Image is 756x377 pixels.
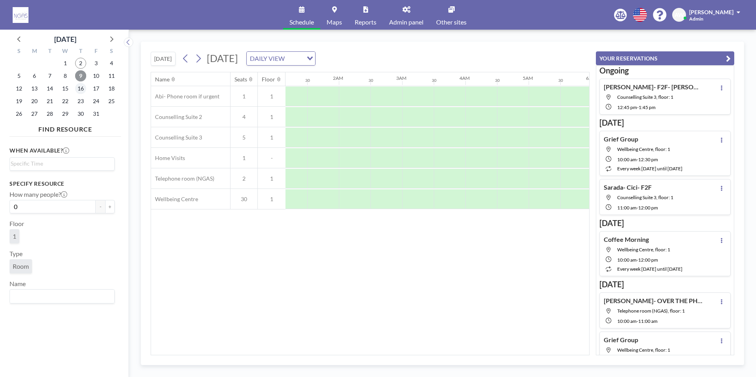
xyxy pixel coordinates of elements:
[637,104,639,110] span: -
[287,53,302,64] input: Search for option
[689,16,703,22] span: Admin
[617,166,682,172] span: every week [DATE] until [DATE]
[42,47,58,57] div: T
[617,257,637,263] span: 10:00 AM
[11,291,110,302] input: Search for option
[604,336,638,344] h4: Grief Group
[262,76,275,83] div: Floor
[151,52,176,66] button: [DATE]
[11,47,27,57] div: S
[234,76,247,83] div: Seats
[9,250,23,258] label: Type
[258,93,285,100] span: 1
[75,83,86,94] span: Thursday, October 16, 2025
[9,220,24,228] label: Floor
[637,318,638,324] span: -
[289,19,314,25] span: Schedule
[495,78,500,83] div: 30
[106,70,117,81] span: Saturday, October 11, 2025
[305,78,310,83] div: 30
[639,104,656,110] span: 1:45 PM
[617,94,673,100] span: Counselling Suite 3, floor: 1
[599,218,731,228] h3: [DATE]
[617,318,637,324] span: 10:00 AM
[75,70,86,81] span: Thursday, October 9, 2025
[106,58,117,69] span: Saturday, October 4, 2025
[13,108,25,119] span: Sunday, October 26, 2025
[258,196,285,203] span: 1
[231,175,257,182] span: 2
[638,318,658,324] span: 11:00 AM
[13,7,28,23] img: organization-logo
[155,76,170,83] div: Name
[151,134,202,141] span: Counselling Suite 3
[10,158,114,170] div: Search for option
[258,113,285,121] span: 1
[60,70,71,81] span: Wednesday, October 8, 2025
[604,297,703,305] h4: [PERSON_NAME]- OVER THE PHONE- NEED VOL
[44,96,55,107] span: Tuesday, October 21, 2025
[558,78,563,83] div: 30
[436,19,467,25] span: Other sites
[60,108,71,119] span: Wednesday, October 29, 2025
[231,196,257,203] span: 30
[60,83,71,94] span: Wednesday, October 15, 2025
[599,118,731,128] h3: [DATE]
[617,308,685,314] span: Telephone room (NGAS), floor: 1
[27,47,42,57] div: M
[44,108,55,119] span: Tuesday, October 28, 2025
[459,75,470,81] div: 4AM
[9,280,26,288] label: Name
[638,257,658,263] span: 12:00 PM
[258,155,285,162] span: -
[73,47,88,57] div: T
[637,156,638,162] span: -
[617,347,670,353] span: Wellbeing Centre, floor: 1
[675,11,684,19] span: AW
[91,83,102,94] span: Friday, October 17, 2025
[599,279,731,289] h3: [DATE]
[586,75,596,81] div: 6AM
[355,19,376,25] span: Reports
[13,70,25,81] span: Sunday, October 5, 2025
[151,93,219,100] span: Abi- Phone room if urgent
[91,108,102,119] span: Friday, October 31, 2025
[369,78,373,83] div: 30
[106,83,117,94] span: Saturday, October 18, 2025
[396,75,406,81] div: 3AM
[151,175,214,182] span: Telephone room (NGAS)
[58,47,73,57] div: W
[604,135,638,143] h4: Grief Group
[75,96,86,107] span: Thursday, October 23, 2025
[13,96,25,107] span: Sunday, October 19, 2025
[10,290,114,303] div: Search for option
[60,96,71,107] span: Wednesday, October 22, 2025
[247,52,315,65] div: Search for option
[637,257,638,263] span: -
[9,122,121,133] h4: FIND RESOURCE
[104,47,119,57] div: S
[151,155,185,162] span: Home Visits
[231,155,257,162] span: 1
[9,190,67,198] label: How many people?
[617,146,670,152] span: Wellbeing Centre, floor: 1
[617,247,670,253] span: Wellbeing Centre, floor: 1
[29,70,40,81] span: Monday, October 6, 2025
[29,96,40,107] span: Monday, October 20, 2025
[54,34,76,45] div: [DATE]
[604,183,652,191] h4: Sarada- Cici- F2F
[75,58,86,69] span: Thursday, October 2, 2025
[248,53,286,64] span: DAILY VIEW
[599,66,731,75] h3: Ongoing
[596,51,734,65] button: YOUR RESERVATIONS
[91,58,102,69] span: Friday, October 3, 2025
[637,205,638,211] span: -
[29,83,40,94] span: Monday, October 13, 2025
[207,52,238,64] span: [DATE]
[13,262,29,270] span: Room
[617,104,637,110] span: 12:45 PM
[333,75,343,81] div: 2AM
[604,83,703,91] h4: [PERSON_NAME]- F2F- [PERSON_NAME]
[44,70,55,81] span: Tuesday, October 7, 2025
[151,196,198,203] span: Wellbeing Centre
